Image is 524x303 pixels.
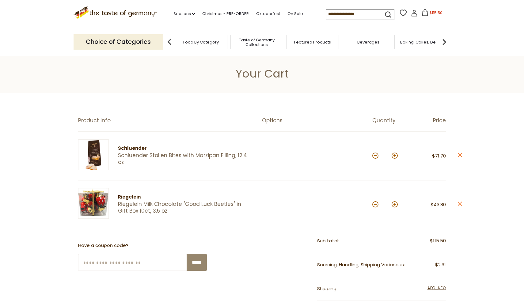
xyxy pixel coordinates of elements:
a: Baking, Cakes, Desserts [400,40,448,44]
button: $115.50 [419,9,445,18]
a: Riegelein Milk Chocolate "Good Luck Beetles" in Gift Box 10ct, 3.5 oz [118,201,251,214]
a: Food By Category [183,40,219,44]
span: $71.70 [432,153,446,159]
a: Christmas - PRE-ORDER [202,10,249,17]
a: Oktoberfest [256,10,280,17]
a: On Sale [287,10,303,17]
span: Sub total: [317,237,339,244]
div: Product Info [78,117,262,124]
a: Featured Products [294,40,331,44]
img: Riegelein Milk Chocolate "Good Luck Beetles" in Gift Box 10ct, 3.5 oz [78,188,109,219]
span: Shipping: [317,285,337,292]
a: Schluender Stollen Bites with Marzipan Filling, 12.4 oz [118,152,251,165]
div: Price [409,117,446,124]
span: $2.31 [435,261,446,269]
span: Add Info [427,285,446,290]
span: $115.50 [430,237,446,245]
img: next arrow [438,36,450,48]
span: $43.80 [431,201,446,208]
div: Options [262,117,372,124]
div: Schluender [118,145,251,152]
div: Quantity [372,117,409,124]
p: Have a coupon code? [78,242,207,249]
img: previous arrow [163,36,176,48]
a: Beverages [357,40,379,44]
h1: Your Cart [19,67,505,81]
p: Choice of Categories [74,34,163,49]
span: $115.50 [430,10,442,15]
img: Schluender Stollen Bites with Marzipan Filling, 12.4 oz [78,139,109,170]
a: Taste of Germany Collections [232,38,281,47]
div: Riegelein [118,193,251,201]
a: Seasons [173,10,195,17]
span: Sourcing, Handling, Shipping Variances: [317,261,405,268]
